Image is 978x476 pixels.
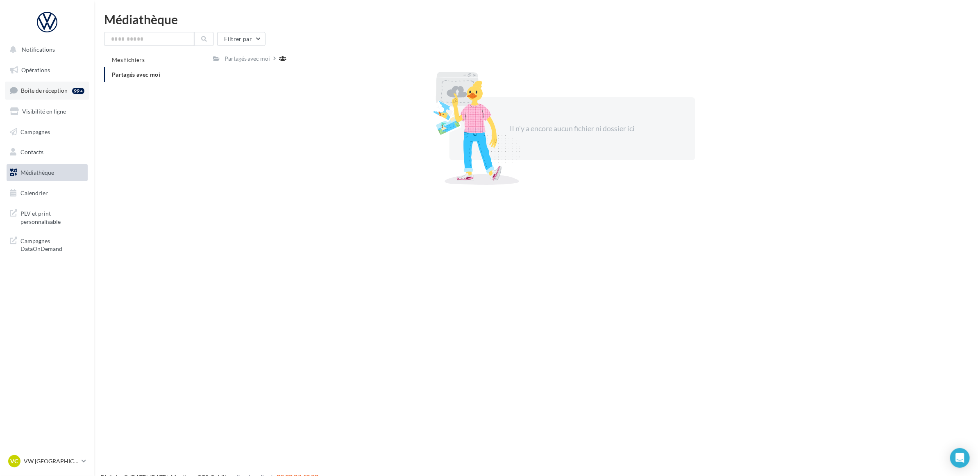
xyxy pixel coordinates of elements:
[20,189,48,196] span: Calendrier
[5,205,89,229] a: PLV et print personnalisable
[21,66,50,73] span: Opérations
[5,123,89,141] a: Campagnes
[5,41,86,58] button: Notifications
[510,124,635,133] span: Il n'y a encore aucun fichier ni dossier ici
[217,32,265,46] button: Filtrer par
[20,128,50,135] span: Campagnes
[112,71,160,78] span: Partagés avec moi
[5,184,89,202] a: Calendrier
[22,108,66,115] span: Visibilité en ligne
[11,457,18,465] span: VC
[24,457,78,465] p: VW [GEOGRAPHIC_DATA]
[104,13,968,25] div: Médiathèque
[5,82,89,99] a: Boîte de réception99+
[22,46,55,53] span: Notifications
[950,448,970,468] div: Open Intercom Messenger
[112,56,145,63] span: Mes fichiers
[5,61,89,79] a: Opérations
[21,87,68,94] span: Boîte de réception
[5,232,89,256] a: Campagnes DataOnDemand
[225,55,270,63] div: Partagés avec moi
[72,88,84,94] div: 99+
[7,453,88,469] a: VC VW [GEOGRAPHIC_DATA]
[5,164,89,181] a: Médiathèque
[20,148,43,155] span: Contacts
[20,169,54,176] span: Médiathèque
[5,103,89,120] a: Visibilité en ligne
[5,143,89,161] a: Contacts
[20,235,84,253] span: Campagnes DataOnDemand
[20,208,84,225] span: PLV et print personnalisable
